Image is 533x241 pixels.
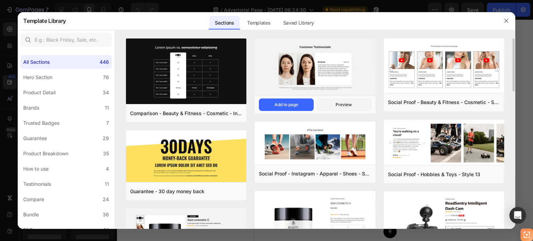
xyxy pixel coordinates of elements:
div: Comparison - Beauty & Fitness - Cosmetic - Ingredients - Style 19 [130,109,242,118]
div: Trusted Badges [23,119,59,127]
div: 4 [106,165,109,173]
div: Open Intercom Messenger [509,207,526,224]
div: Product Detail [23,88,56,97]
img: gempages_579488357478826593-8a14b421-9b18-45ac-95bc-854875698aee.png [10,0,65,20]
img: sp16.png [255,38,375,96]
button: Preview [316,98,371,111]
div: 7 [106,119,109,127]
img: sp30.png [255,122,375,166]
div: 34 [103,88,109,97]
div: 11 [105,180,109,188]
img: sp13.png [384,120,504,167]
div: 11 [105,104,109,112]
span: inspired by CRO experts [47,128,95,134]
div: Sections [209,16,239,30]
span: Add section [6,103,39,111]
div: 24 [103,195,109,204]
div: Compare [23,195,44,204]
div: 14 [104,226,109,234]
div: Social Proof - Beauty & Fitness - Cosmetic - Style 8 [388,98,500,106]
img: gempages_579488357478826593-f30995fb-b883-4413-9e5d-36512ae72cdc.png [10,29,65,68]
div: All Sections [23,58,50,66]
div: Guarantee - 30 day money back [130,187,204,196]
img: gempages_579488357478826593-2ff2ad63-c1f2-47c7-96eb-482a77dbe193.png [96,48,115,67]
div: Testimonials [23,180,51,188]
div: Guarantee [23,134,47,143]
div: Add to page [274,102,298,108]
div: Choose templates [51,119,93,126]
div: 35 [103,149,109,158]
div: How to use [23,165,49,173]
div: Social Proof - Instagram - Apparel - Shoes - Style 30 [259,170,371,178]
img: sp8.png [384,38,504,95]
div: Product Breakdown [23,149,68,158]
div: 76 [103,73,109,81]
img: g30.png [126,130,246,183]
img: c19.png [126,38,246,105]
div: Social Proof - Hobbies & Toys - Style 13 [388,170,480,179]
div: Brands [23,104,39,112]
div: Saved Library [278,16,320,30]
div: 29 [103,134,109,143]
div: 446 [100,58,109,66]
div: Templates [242,16,276,30]
div: Add blank section [50,166,93,173]
span: from URL or image [52,151,90,157]
div: FAQs [23,226,35,234]
h2: Template Library [23,12,66,30]
input: E.g.: Black Friday, Sale, etc. [20,33,112,47]
div: Hero Section [23,73,52,81]
button: Add to page [259,98,314,111]
div: Bundle [23,210,39,219]
div: Generate layout [53,143,90,150]
span: then drag & drop elements [45,175,97,181]
div: 36 [103,210,109,219]
p: חווי חזה מורם ומלא יותר באופן טבעי [76,29,135,42]
div: Preview [336,102,352,108]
